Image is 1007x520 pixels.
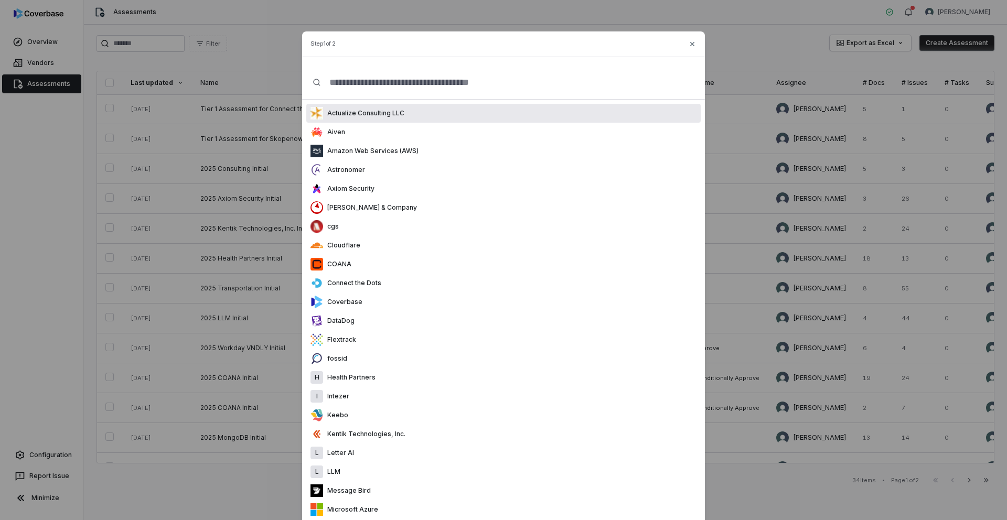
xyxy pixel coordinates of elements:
p: [PERSON_NAME] & Company [323,203,417,212]
p: Kentik Technologies, Inc. [323,430,405,438]
p: Connect the Dots [323,279,381,287]
p: Aiven [323,128,345,136]
p: Message Bird [323,486,371,495]
p: cgs [323,222,339,231]
p: Axiom Security [323,185,374,193]
p: Actualize Consulting LLC [323,109,404,117]
p: Keebo [323,411,348,419]
p: Intezer [323,392,349,400]
span: Step 1 of 2 [310,40,336,48]
p: Coverbase [323,298,362,306]
p: Health Partners [323,373,376,382]
p: DataDog [323,317,355,325]
p: COANA [323,260,351,268]
p: LLM [323,468,340,476]
p: Flextrack [323,335,356,344]
p: fossid [323,354,347,363]
p: Letter AI [323,449,354,457]
p: Cloudflare [323,241,360,250]
p: Microsoft Azure [323,505,378,514]
p: Amazon Web Services (AWS) [323,147,419,155]
p: Astronomer [323,166,365,174]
